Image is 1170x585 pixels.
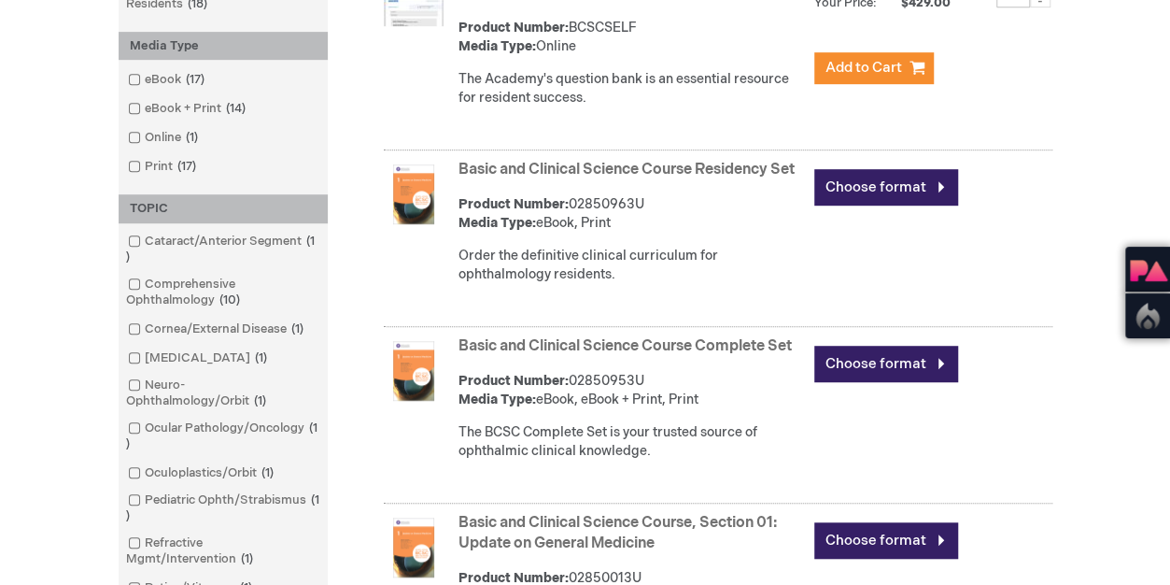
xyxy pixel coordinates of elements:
[814,52,934,84] button: Add to Cart
[458,161,795,178] a: Basic and Clinical Science Course Residency Set
[287,321,308,336] span: 1
[221,101,250,116] span: 14
[384,164,444,224] img: Basic and Clinical Science Course Residency Set
[825,59,902,77] span: Add to Cart
[123,276,323,309] a: Comprehensive Ophthalmology10
[123,321,311,338] a: Cornea/External Disease1
[458,70,805,107] div: The Academy's question bank is an essential resource for resident success.
[458,247,805,284] div: Order the definitive clinical curriculum for ophthalmology residents.
[814,346,958,382] a: Choose format
[814,522,958,559] a: Choose format
[119,32,328,61] div: Media Type
[458,196,569,212] strong: Product Number:
[215,292,245,307] span: 10
[458,392,536,407] strong: Media Type:
[173,159,201,174] span: 17
[384,518,444,578] img: Basic and Clinical Science Course, Section 01: Update on General Medicine
[119,194,328,223] div: TOPIC
[126,492,319,523] span: 1
[458,423,805,461] div: The BCSC Complete Set is your trusted source of ophthalmic clinical knowledge.
[458,372,805,409] div: 02850953U eBook, eBook + Print, Print
[123,350,275,367] a: [MEDICAL_DATA]1
[126,421,317,451] span: 1
[236,551,258,566] span: 1
[123,464,281,482] a: Oculoplastics/Orbit1
[458,215,536,231] strong: Media Type:
[123,492,323,525] a: Pediatric Ophth/Strabismus1
[458,195,805,233] div: 02850963U eBook, Print
[123,71,212,89] a: eBook17
[126,234,315,264] span: 1
[123,535,323,568] a: Refractive Mgmt/Intervention1
[123,420,323,453] a: Ocular Pathology/Oncology1
[123,377,323,410] a: Neuro-Ophthalmology/Orbit1
[458,19,805,56] div: BCSCSELF Online
[123,158,204,176] a: Print17
[181,130,203,145] span: 1
[458,20,569,36] strong: Product Number:
[458,337,792,355] a: Basic and Clinical Science Course Complete Set
[814,169,958,206] a: Choose format
[123,100,253,118] a: eBook + Print14
[458,373,569,389] strong: Product Number:
[384,341,444,401] img: Basic and Clinical Science Course Complete Set
[123,233,323,266] a: Cataract/Anterior Segment1
[458,514,777,553] a: Basic and Clinical Science Course, Section 01: Update on General Medicine
[123,129,205,147] a: Online1
[257,465,278,480] span: 1
[250,350,272,365] span: 1
[458,38,536,54] strong: Media Type:
[249,393,271,408] span: 1
[181,72,209,87] span: 17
